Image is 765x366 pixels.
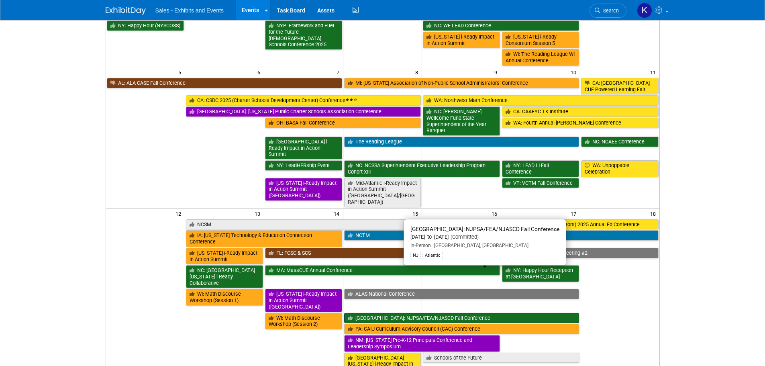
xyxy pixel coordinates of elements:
a: VT: VCTM Fall Conference [502,178,579,188]
span: 16 [491,209,501,219]
a: NC: WE LEAD Conference [423,20,579,31]
span: [GEOGRAPHIC_DATA]: NJPSA/FEA/NJASCD Fall Conference [410,226,559,232]
a: MA: MassCUE Annual Conference [265,265,500,276]
a: Mid-Atlantic i-Ready Impact in Action Summit ([GEOGRAPHIC_DATA]/[GEOGRAPHIC_DATA]) [344,178,421,207]
span: 8 [414,67,422,77]
a: [US_STATE] i-Ready Impact in Action Summit [423,32,500,48]
a: NC: NCSSA Superintendent Executive Leadership Program Cohort XIII [344,160,500,177]
a: NYP: Framework and Fuel for the Future [DEMOGRAPHIC_DATA] Schools Conference 2025 [265,20,342,50]
a: NY: Happy Hour Reception at [GEOGRAPHIC_DATA] [502,265,579,282]
a: Schools of the Future [423,353,579,363]
a: WA: Fourth Annual [PERSON_NAME] Conference [502,118,658,128]
a: [GEOGRAPHIC_DATA] i-Ready Impact in Action Summit [265,137,342,159]
span: 18 [649,209,659,219]
span: 10 [570,67,580,77]
span: Sales - Exhibits and Events [155,7,224,14]
a: [GEOGRAPHIC_DATA]: NJPSA/FEA/NJASCD Fall Conference [344,313,579,323]
span: 7 [336,67,343,77]
span: 11 [649,67,659,77]
span: In-Person [410,243,431,248]
a: The Forum Cohort 10 Meeting #2 [502,248,658,258]
span: [GEOGRAPHIC_DATA], [GEOGRAPHIC_DATA] [431,243,528,248]
a: AL: ALA CASE Fall Conference [107,78,342,88]
a: WI: Math Discourse Workshop (Session 2) [265,313,342,329]
a: NY: Happy Hour (NYSCOSS) [107,20,184,31]
a: IA: [US_STATE] Technology & Education Connection Conference [186,230,342,247]
div: Atlantic [422,252,443,259]
a: Search [590,4,626,18]
div: [DATE] to [DATE] [410,234,559,241]
span: 14 [333,209,343,219]
a: FL: FCSC & SCS [265,248,500,258]
img: Kara Haven [637,3,652,18]
a: MI: [US_STATE] Association of Non-Public School Administrators’ Conference [344,78,579,88]
a: [US_STATE] i-Ready Impact in Action Summit [186,248,263,264]
a: NY: LeadHERship Event [265,160,342,171]
span: 15 [412,209,422,219]
a: WA: Unpoppable Celebration [581,160,658,177]
a: NM: [US_STATE] Pre-K-12 Principals Conference and Leadership Symposium [344,335,500,352]
span: 9 [494,67,501,77]
a: CA: CAAEYC TK Institute [502,106,658,117]
a: ALAS National Conference [344,289,579,299]
a: [US_STATE] i-Ready Impact in Action Summit ([GEOGRAPHIC_DATA]) [265,289,342,312]
span: (Committed) [449,234,479,240]
img: ExhibitDay [106,7,146,15]
a: OH: BASA Fall Conference [265,118,421,128]
a: [US_STATE] i-Ready Consortium Session 5 [502,32,579,48]
div: NJ [410,252,421,259]
a: NCSM [186,219,421,230]
span: Search [600,8,619,14]
a: CA: CSDC 2025 (Charter Schools Development Center) Conference [186,95,421,106]
span: 13 [254,209,264,219]
a: WI: The Reading League WI Annual Conference [502,49,579,65]
span: 17 [570,209,580,219]
a: PA: CAIU Curriculum Advisory Council (CAC) Conference [344,324,579,334]
a: [US_STATE] i-Ready Impact in Action Summit ([GEOGRAPHIC_DATA]) [265,178,342,201]
a: NC: [PERSON_NAME] Wellcome Fund State Superintendent of the Year Banquet [423,106,500,136]
a: WI: Math Discourse Workshop (Session 1) [186,289,263,305]
a: NC: NCAEE Conference [581,137,658,147]
span: 12 [175,209,185,219]
span: 6 [257,67,264,77]
a: WA: Northwest Math Conference [423,95,658,106]
a: NCTM [344,230,659,241]
a: The Reading League [344,137,579,147]
a: CA: [GEOGRAPHIC_DATA] CUE Powered Learning Fair [581,78,658,94]
a: NC: [GEOGRAPHIC_DATA][US_STATE] i-Ready Collaborative [186,265,263,288]
span: 5 [177,67,185,77]
a: [GEOGRAPHIC_DATA]: [US_STATE] Public Charter Schools Association Conference [186,106,421,117]
a: NY: LEAD LI Fall Conference [502,160,579,177]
